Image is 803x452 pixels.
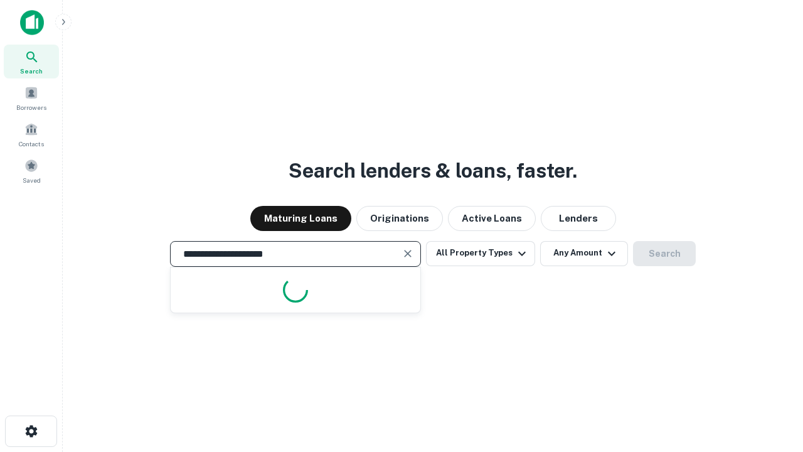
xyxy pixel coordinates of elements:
[448,206,536,231] button: Active Loans
[356,206,443,231] button: Originations
[4,45,59,78] a: Search
[20,10,44,35] img: capitalize-icon.png
[16,102,46,112] span: Borrowers
[540,241,628,266] button: Any Amount
[740,352,803,412] iframe: Chat Widget
[399,245,417,262] button: Clear
[4,81,59,115] a: Borrowers
[541,206,616,231] button: Lenders
[426,241,535,266] button: All Property Types
[19,139,44,149] span: Contacts
[250,206,351,231] button: Maturing Loans
[289,156,577,186] h3: Search lenders & loans, faster.
[23,175,41,185] span: Saved
[20,66,43,76] span: Search
[4,117,59,151] a: Contacts
[4,154,59,188] a: Saved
